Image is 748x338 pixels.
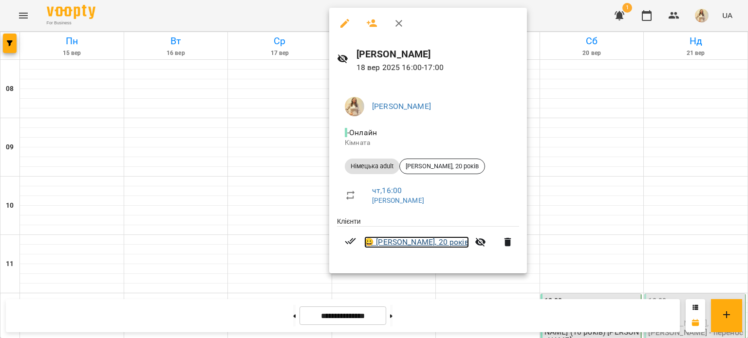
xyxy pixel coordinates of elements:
div: [PERSON_NAME], 20 років [399,159,485,174]
p: 18 вер 2025 16:00 - 17:00 [356,62,520,73]
span: - Онлайн [345,128,379,137]
a: [PERSON_NAME] [372,196,424,204]
span: [PERSON_NAME], 20 років [400,162,485,171]
a: [PERSON_NAME] [372,102,431,111]
a: чт , 16:00 [372,186,402,195]
img: 11d8f0996dfd046a8fdfc6cf4aa1cc70.jpg [345,97,364,116]
h6: [PERSON_NAME] [356,47,520,62]
a: 😀 [PERSON_NAME], 20 років [364,236,469,248]
span: Німецька adult [345,162,399,171]
p: Кімната [345,138,511,148]
svg: Візит сплачено [345,235,356,247]
ul: Клієнти [337,216,519,262]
